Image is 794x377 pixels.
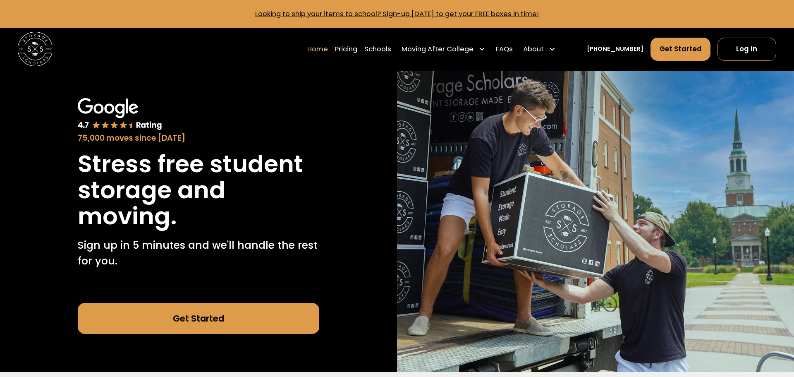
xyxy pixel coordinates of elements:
a: Get Started [651,38,711,61]
a: FAQs [496,37,513,61]
a: Home [307,37,328,61]
div: 75,000 moves since [DATE] [78,132,319,144]
img: Google 4.7 star rating [78,98,162,130]
a: Log In [717,38,776,61]
a: Get Started [78,303,319,334]
a: Pricing [335,37,357,61]
img: Storage Scholars makes moving and storage easy. [397,71,794,372]
h1: Stress free student storage and moving. [78,151,319,229]
a: [PHONE_NUMBER] [587,45,643,54]
div: Moving After College [402,44,474,54]
a: Schools [364,37,391,61]
p: Sign up in 5 minutes and we'll handle the rest for you. [78,238,319,269]
a: Looking to ship your items to school? Sign-up [DATE] to get your FREE boxes in time! [255,9,539,19]
div: About [523,44,544,54]
img: Storage Scholars main logo [18,32,52,66]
